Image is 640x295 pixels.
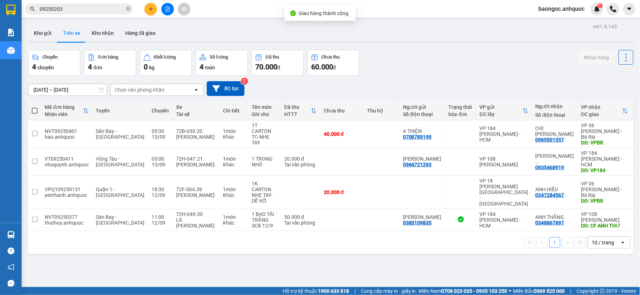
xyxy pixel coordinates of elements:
div: Trạng thái [449,104,473,110]
div: 0985501357 [536,137,564,143]
div: Tên món [252,104,277,110]
div: Ghi chú [252,111,277,117]
div: 20.000 đ [324,189,360,195]
span: | [570,287,572,295]
div: TC-NHẸ TAY [252,134,277,146]
div: 0383109835 [403,220,432,226]
div: Đã thu [284,104,311,110]
div: 20.000 đ [284,156,317,162]
span: Hỗ trợ kỹ thuật: [283,287,349,295]
span: đ [333,65,336,70]
div: Người nhận [536,103,574,109]
div: ĐC lấy [480,111,523,117]
span: copyright [600,289,605,294]
input: Tìm tên, số ĐT hoặc mã đơn [40,5,125,13]
span: file-add [165,6,170,11]
span: 70.000 [255,63,277,71]
div: HTTT [284,111,311,117]
div: [PERSON_NAME] [176,134,216,140]
span: aim [182,6,187,11]
span: baongoc.anhquoc [533,4,591,13]
div: Chuyến [152,108,169,114]
div: Mã đơn hàng [45,104,83,110]
input: Select a date range. [28,84,107,96]
div: ver 1.8.143 [593,23,617,31]
div: 1 món [223,128,245,134]
div: Chưa thu [324,108,360,114]
div: 11:00 [152,214,169,220]
span: Giao hàng thành công. [299,10,350,16]
button: Đơn hàng4đơn [84,50,136,76]
div: Xe [176,104,216,110]
div: 0347284567 [536,192,564,198]
div: Chọn văn phòng nhận [115,86,165,93]
div: 12/09 [152,220,169,226]
div: Tài xế [176,111,216,117]
button: Số lượng4món [196,50,248,76]
th: Toggle SortBy [281,101,320,120]
div: Chưa thu [322,55,340,60]
div: DĐ: VPBR [581,198,628,204]
div: yenthanh.anhquoc [45,192,89,198]
div: 1 BAO TẢI TRẮNG [252,211,277,223]
div: Khác [223,162,245,167]
div: Chuyến [42,55,58,60]
span: 0 [144,63,148,71]
span: Sân Bay - [GEOGRAPHIC_DATA] [96,128,144,140]
div: DĐ: CF ANH THƯ [581,223,628,229]
th: Toggle SortBy [476,101,532,120]
div: hao.anhquoc [45,134,89,140]
span: Quận 1 - [GEOGRAPHIC_DATA] [96,186,144,198]
div: ANH THẮNG [536,214,574,220]
span: caret-down [626,6,633,12]
button: Bộ lọc [207,81,245,96]
div: VP nhận [581,104,622,110]
sup: 2 [241,78,248,85]
div: Thu hộ [367,108,396,114]
div: Khác [223,220,245,226]
div: [PERSON_NAME] [176,192,216,198]
div: Số lượng [210,55,228,60]
span: kg [149,65,155,70]
img: warehouse-icon [7,47,15,54]
span: đ [277,65,280,70]
div: Tại văn phòng [284,220,317,226]
div: Số điện thoại [403,111,442,117]
button: caret-down [623,3,636,15]
button: Nhập hàng [578,51,615,64]
sup: 1 [598,3,603,8]
div: VP 36 [PERSON_NAME] - Bà Rịa [581,123,628,140]
div: 72F-004.39 [176,186,216,192]
div: Nhân viên [45,111,83,117]
div: DĐ: VP184 [581,167,628,173]
svg: open [193,87,199,93]
div: Số điện thoại [536,112,574,118]
div: Lồ [PERSON_NAME] [176,217,216,229]
div: SCB 12/9 [252,223,277,229]
button: plus [144,3,157,15]
div: VT09250411 [45,156,89,162]
img: warehouse-icon [7,231,15,239]
div: CHỊ TRANG [536,125,574,137]
div: VP 18 [PERSON_NAME][GEOGRAPHIC_DATA] - [GEOGRAPHIC_DATA] [480,178,528,207]
div: VP 108 [PERSON_NAME] [480,156,528,167]
button: Kho nhận [86,24,120,42]
div: 05:30 [152,128,169,134]
div: 0348867897 [536,220,564,226]
img: logo-vxr [6,5,15,15]
div: VP 184 [PERSON_NAME] - HCM [480,211,528,229]
div: 72H-049.30 [176,211,216,217]
div: ANH HUY VINH [536,153,574,165]
div: VP 36 [PERSON_NAME] - Bà Rịa [581,181,628,198]
span: món [205,65,215,70]
div: 40.000 đ [324,131,360,137]
button: file-add [161,3,174,15]
span: 60.000 [311,63,333,71]
button: Chưa thu60.000đ [307,50,359,76]
div: 0964721293 [403,162,432,167]
div: 12/09 [152,192,169,198]
div: thuthuy.anhquoc [45,220,89,226]
div: 50.000 đ [284,214,317,220]
span: 1 [599,3,601,8]
img: icon-new-feature [594,6,600,12]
